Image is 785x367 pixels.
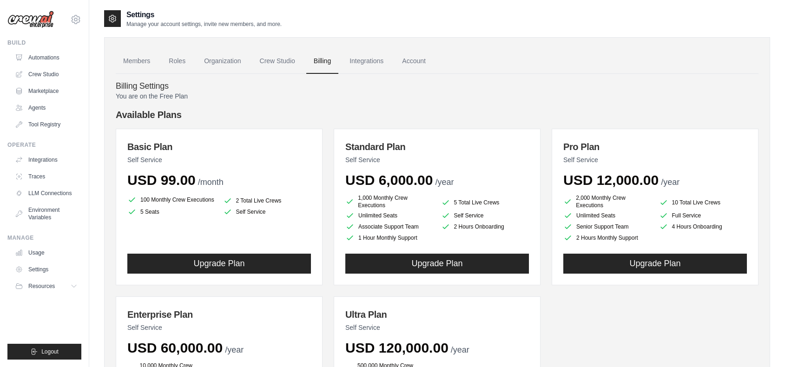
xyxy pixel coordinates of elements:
li: Full Service [659,211,747,220]
button: Logout [7,344,81,360]
a: Billing [306,49,338,74]
li: 2 Total Live Crews [223,196,311,205]
p: Self Service [345,323,529,332]
div: Operate [7,141,81,149]
span: USD 120,000.00 [345,340,449,355]
a: Automations [11,50,81,65]
span: USD 60,000.00 [127,340,223,355]
li: Self Service [441,211,529,220]
p: Self Service [127,155,311,164]
h4: Available Plans [116,108,759,121]
a: Roles [161,49,193,74]
div: Manage [7,234,81,242]
button: Upgrade Plan [563,254,747,274]
span: USD 12,000.00 [563,172,659,188]
h4: Billing Settings [116,81,759,92]
p: You are on the Free Plan [116,92,759,101]
h3: Pro Plan [563,140,747,153]
li: Self Service [223,207,311,216]
li: Unlimited Seats [563,211,652,220]
li: 2,000 Monthly Crew Executions [563,194,652,209]
span: /year [225,345,244,354]
a: Tool Registry [11,117,81,132]
li: 2 Hours Monthly Support [563,233,652,242]
a: Organization [197,49,248,74]
a: Account [395,49,433,74]
a: Integrations [342,49,391,74]
li: Unlimited Seats [345,211,434,220]
a: Crew Studio [252,49,303,74]
div: Build [7,39,81,46]
li: 2 Hours Onboarding [441,222,529,231]
a: Settings [11,262,81,277]
a: Crew Studio [11,67,81,82]
h3: Standard Plan [345,140,529,153]
h3: Basic Plan [127,140,311,153]
a: Members [116,49,158,74]
p: Self Service [127,323,311,332]
a: Marketplace [11,84,81,98]
a: Traces [11,169,81,184]
button: Upgrade Plan [345,254,529,274]
h2: Settings [126,9,282,20]
span: /year [435,177,454,187]
span: /year [661,177,679,187]
p: Manage your account settings, invite new members, and more. [126,20,282,28]
h3: Enterprise Plan [127,308,311,321]
a: Environment Variables [11,203,81,225]
a: LLM Connections [11,186,81,201]
p: Self Service [345,155,529,164]
li: 1,000 Monthly Crew Executions [345,194,434,209]
img: Logo [7,11,54,28]
li: 5 Seats [127,207,216,216]
li: Associate Support Team [345,222,434,231]
a: Agents [11,100,81,115]
li: 1 Hour Monthly Support [345,233,434,242]
li: Senior Support Team [563,222,652,231]
span: Resources [28,282,55,290]
li: 4 Hours Onboarding [659,222,747,231]
span: USD 6,000.00 [345,172,433,188]
li: 10 Total Live Crews [659,196,747,209]
span: /month [198,177,224,187]
button: Resources [11,279,81,294]
button: Upgrade Plan [127,254,311,274]
a: Usage [11,245,81,260]
h3: Ultra Plan [345,308,529,321]
a: Integrations [11,152,81,167]
li: 100 Monthly Crew Executions [127,194,216,205]
span: Logout [41,348,59,355]
span: /year [451,345,469,354]
li: 5 Total Live Crews [441,196,529,209]
p: Self Service [563,155,747,164]
span: USD 99.00 [127,172,196,188]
